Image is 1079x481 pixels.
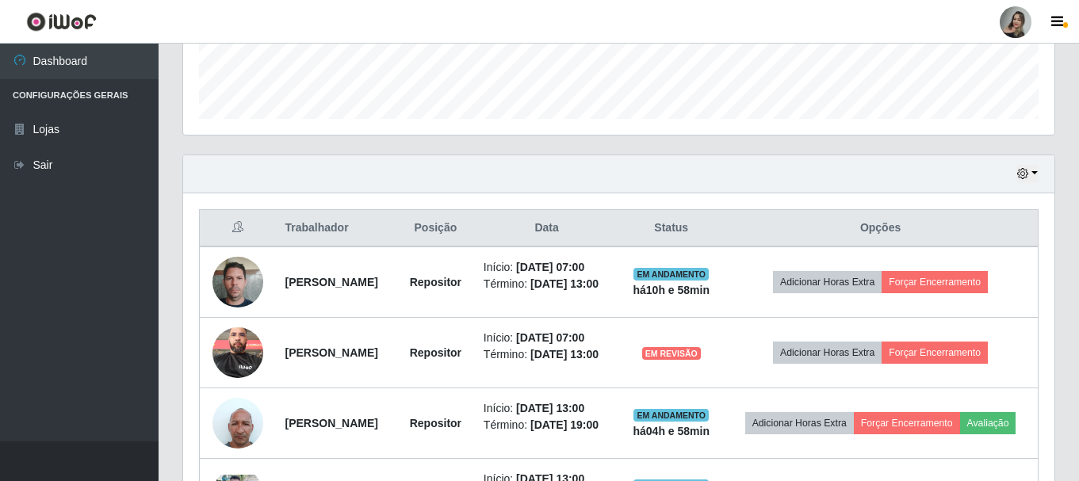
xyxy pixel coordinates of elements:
[26,12,97,32] img: CoreUI Logo
[530,348,599,361] time: [DATE] 13:00
[484,276,610,292] li: Término:
[960,412,1016,434] button: Avaliação
[619,210,723,247] th: Status
[633,284,710,296] strong: há 10 h e 58 min
[484,346,610,363] li: Término:
[410,417,461,429] strong: Repositor
[633,268,709,281] span: EM ANDAMENTO
[474,210,620,247] th: Data
[285,346,377,359] strong: [PERSON_NAME]
[773,271,882,293] button: Adicionar Horas Extra
[882,271,988,293] button: Forçar Encerramento
[516,261,584,273] time: [DATE] 07:00
[212,319,263,386] img: 1751632959592.jpeg
[484,400,610,417] li: Início:
[410,276,461,288] strong: Repositor
[854,412,960,434] button: Forçar Encerramento
[530,418,599,431] time: [DATE] 19:00
[516,331,584,344] time: [DATE] 07:00
[212,389,263,456] img: 1737056523425.jpeg
[484,259,610,276] li: Início:
[633,425,710,437] strong: há 04 h e 58 min
[410,346,461,359] strong: Repositor
[882,342,988,364] button: Forçar Encerramento
[642,347,701,360] span: EM REVISÃO
[516,402,584,414] time: [DATE] 13:00
[285,276,377,288] strong: [PERSON_NAME]
[212,249,263,316] img: 1750276635307.jpeg
[397,210,474,247] th: Posição
[484,417,610,433] li: Término:
[530,277,599,290] time: [DATE] 13:00
[285,417,377,429] strong: [PERSON_NAME]
[633,409,709,422] span: EM ANDAMENTO
[773,342,882,364] button: Adicionar Horas Extra
[275,210,396,247] th: Trabalhador
[723,210,1038,247] th: Opções
[745,412,854,434] button: Adicionar Horas Extra
[484,330,610,346] li: Início:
